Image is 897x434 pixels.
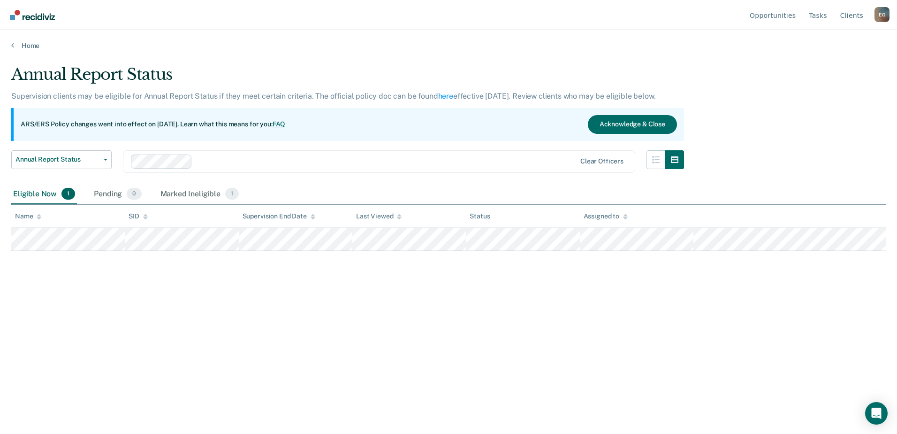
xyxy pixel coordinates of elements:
div: Assigned to [584,212,628,220]
span: 1 [225,188,239,200]
span: 1 [61,188,75,200]
button: Acknowledge & Close [588,115,677,134]
a: here [438,92,453,101]
div: Pending0 [92,184,143,205]
span: Annual Report Status [15,155,100,163]
div: Status [470,212,490,220]
div: Eligible Now1 [11,184,77,205]
p: ARS/ERS Policy changes went into effect on [DATE]. Learn what this means for you: [21,120,285,129]
button: Annual Report Status [11,150,112,169]
div: Open Intercom Messenger [865,402,888,425]
div: E O [874,7,889,22]
div: SID [129,212,148,220]
p: Supervision clients may be eligible for Annual Report Status if they meet certain criteria. The o... [11,92,655,101]
button: Profile dropdown button [874,7,889,22]
div: Last Viewed [356,212,402,220]
span: 0 [127,188,141,200]
div: Supervision End Date [243,212,315,220]
div: Name [15,212,41,220]
div: Clear officers [580,157,623,165]
div: Marked Ineligible1 [159,184,241,205]
a: FAQ [273,120,286,128]
div: Annual Report Status [11,65,684,92]
img: Recidiviz [10,10,55,20]
a: Home [11,41,886,50]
